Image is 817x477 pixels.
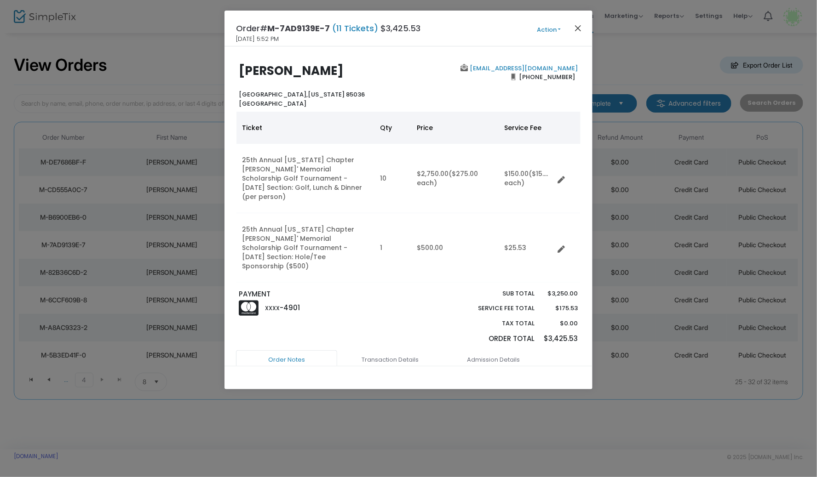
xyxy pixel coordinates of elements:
[543,334,578,344] p: $3,425.53
[499,213,554,283] td: $25.53
[456,304,535,313] p: Service Fee Total
[236,112,581,283] div: Data table
[374,144,411,213] td: 10
[280,303,300,312] span: -4901
[499,144,554,213] td: $150.00
[239,62,344,79] b: [PERSON_NAME]
[456,289,535,298] p: Sub total
[339,350,441,369] a: Transaction Details
[236,144,374,213] td: 25th Annual [US_STATE] Chapter [PERSON_NAME]' Memorial Scholarship Golf Tournament - [DATE] Secti...
[417,169,478,187] span: ($275.00 each)
[504,169,552,187] span: ($15.00 each)
[236,112,374,144] th: Ticket
[239,289,404,300] p: PAYMENT
[265,304,280,312] span: XXXX
[411,112,499,144] th: Price
[374,112,411,144] th: Qty
[456,334,535,344] p: Order Total
[236,213,374,283] td: 25th Annual [US_STATE] Chapter [PERSON_NAME]' Memorial Scholarship Golf Tournament - [DATE] Secti...
[456,319,535,328] p: Tax Total
[521,25,576,35] button: Action
[236,350,337,369] a: Order Notes
[543,319,578,328] p: $0.00
[374,213,411,283] td: 1
[516,70,578,85] span: [PHONE_NUMBER]
[572,22,584,34] button: Close
[236,34,279,44] span: [DATE] 5:52 PM
[443,350,544,369] a: Admission Details
[236,22,420,34] h4: Order# $3,425.53
[239,90,365,108] b: [US_STATE] 85036 [GEOGRAPHIC_DATA]
[543,289,578,298] p: $3,250.00
[239,90,308,99] span: [GEOGRAPHIC_DATA],
[330,23,380,34] span: (11 Tickets)
[543,304,578,313] p: $175.53
[411,144,499,213] td: $2,750.00
[499,112,554,144] th: Service Fee
[267,23,330,34] span: M-7AD9139E-7
[411,213,499,283] td: $500.00
[468,64,578,73] a: [EMAIL_ADDRESS][DOMAIN_NAME]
